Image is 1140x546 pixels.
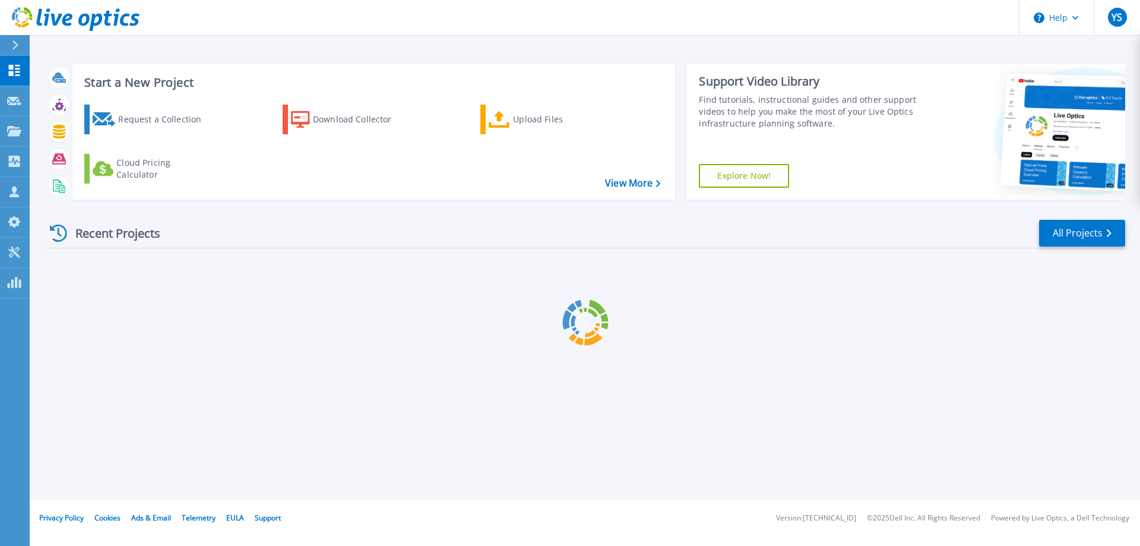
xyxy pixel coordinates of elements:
a: Download Collector [283,105,415,134]
a: Privacy Policy [39,513,84,523]
div: Find tutorials, instructional guides and other support videos to help you make the most of your L... [699,94,922,130]
div: Request a Collection [118,108,213,131]
a: Cookies [94,513,121,523]
li: Powered by Live Optics, a Dell Technology [991,515,1129,522]
div: Support Video Library [699,74,922,89]
div: Upload Files [513,108,608,131]
a: EULA [226,513,244,523]
a: Upload Files [480,105,613,134]
a: Cloud Pricing Calculator [84,154,217,184]
a: Explore Now! [699,164,789,188]
div: Recent Projects [46,219,176,248]
a: Telemetry [182,513,216,523]
li: Version: [TECHNICAL_ID] [776,515,856,522]
div: Download Collector [313,108,408,131]
a: Ads & Email [131,513,171,523]
li: © 2025 Dell Inc. All Rights Reserved [867,515,980,522]
a: Support [255,513,281,523]
a: View More [605,178,660,189]
span: YS [1111,12,1122,22]
a: All Projects [1039,220,1125,247]
div: Cloud Pricing Calculator [116,157,211,181]
h3: Start a New Project [84,76,660,89]
a: Request a Collection [84,105,217,134]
